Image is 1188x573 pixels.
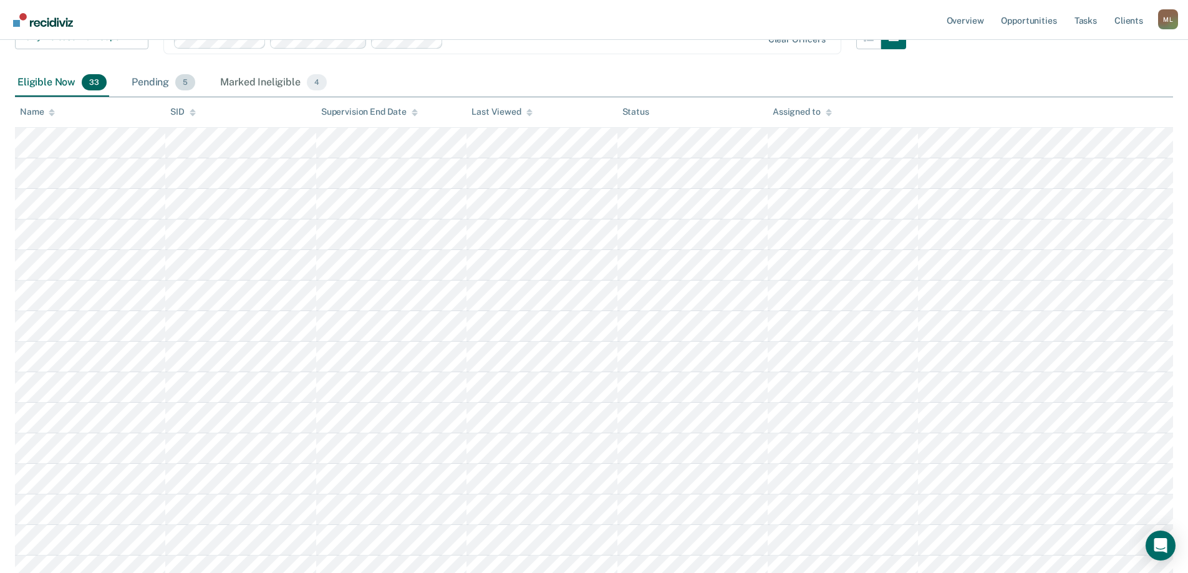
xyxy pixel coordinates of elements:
div: M L [1158,9,1178,29]
div: Open Intercom Messenger [1146,531,1176,561]
div: Assigned to [773,107,831,117]
img: Recidiviz [13,13,73,27]
div: Pending5 [129,69,198,97]
div: Status [622,107,649,117]
span: 4 [307,74,327,90]
span: 5 [175,74,195,90]
div: Last Viewed [471,107,532,117]
div: Name [20,107,55,117]
span: 33 [82,74,107,90]
div: SID [170,107,196,117]
div: Supervision End Date [321,107,418,117]
div: Marked Ineligible4 [218,69,329,97]
button: Profile dropdown button [1158,9,1178,29]
div: Eligible Now33 [15,69,109,97]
